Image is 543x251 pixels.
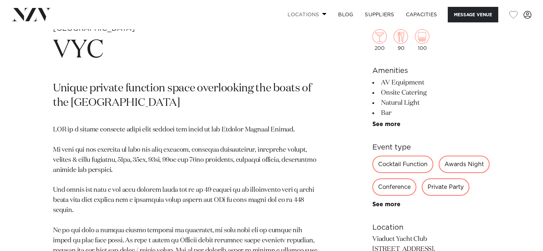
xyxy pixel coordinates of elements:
[53,82,321,111] p: Unique private function space overlooking the boats of the [GEOGRAPHIC_DATA]
[448,7,498,22] button: Message Venue
[372,88,490,98] li: Onsite Catering
[372,98,490,108] li: Natural Light
[415,29,429,51] div: 100
[394,29,408,51] div: 90
[372,178,416,196] div: Conference
[372,78,490,88] li: AV Equipment
[372,29,387,51] div: 200
[439,156,490,173] div: Awards Night
[415,29,429,44] img: theatre.png
[372,156,433,173] div: Cocktail Function
[372,222,490,233] h6: Location
[372,29,387,44] img: cocktail.png
[332,7,359,22] a: BLOG
[53,34,321,67] h1: VYC
[372,108,490,118] li: Bar
[372,65,490,76] h6: Amenities
[400,7,443,22] a: Capacities
[282,7,332,22] a: Locations
[359,7,400,22] a: SUPPLIERS
[422,178,469,196] div: Private Party
[372,142,490,153] h6: Event type
[394,29,408,44] img: dining.png
[12,8,51,21] img: nzv-logo.png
